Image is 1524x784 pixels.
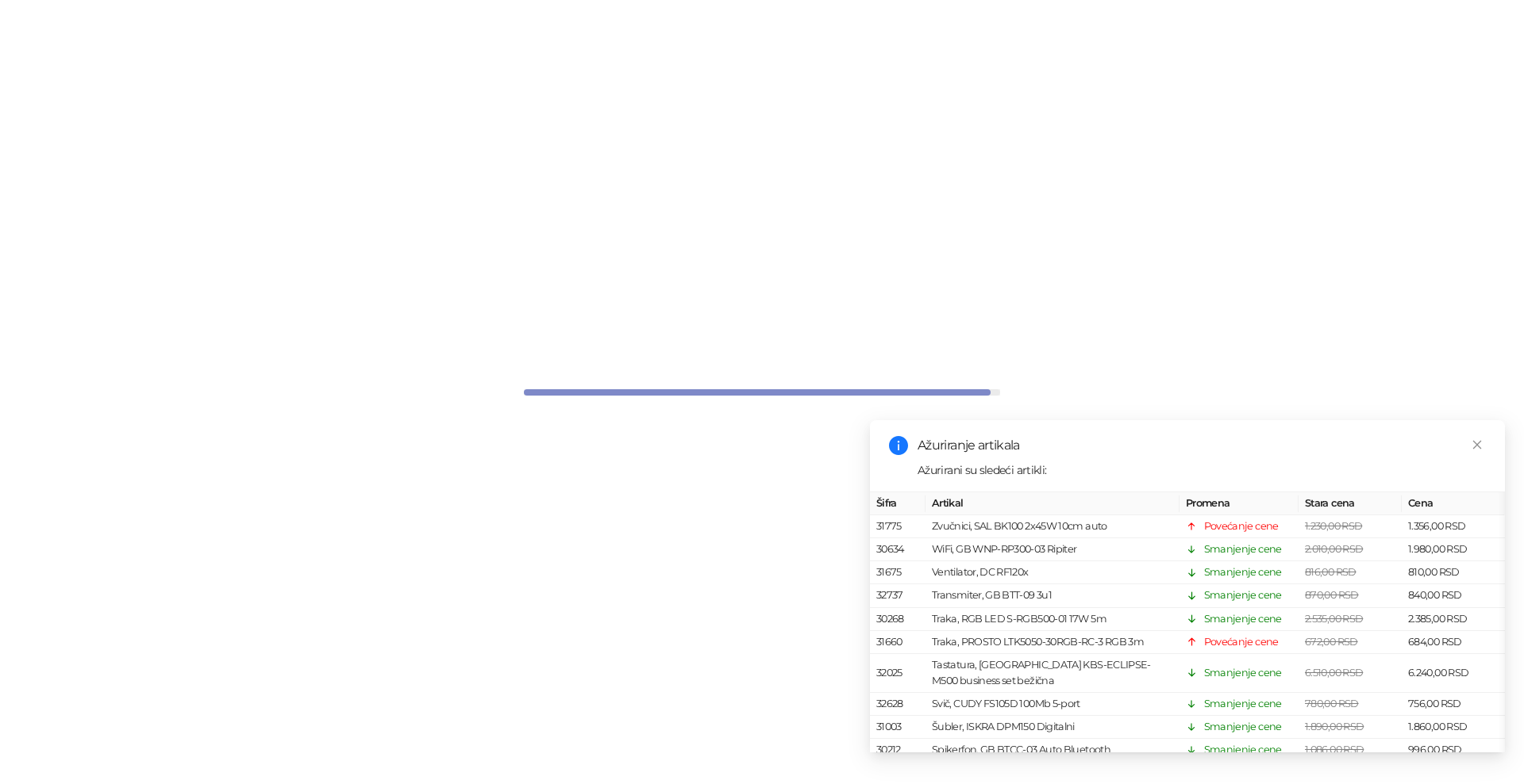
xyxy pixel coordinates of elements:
div: Smanjenje cene [1204,541,1282,557]
th: Šifra [870,492,926,515]
div: Povećanje cene [1204,634,1279,650]
div: Smanjenje cene [1204,610,1282,626]
td: 756,00 RSD [1402,693,1505,716]
span: 780,00 RSD [1305,698,1359,709]
div: Smanjenje cene [1204,696,1282,712]
td: 32737 [870,584,926,607]
span: close [1472,439,1483,450]
td: Traka, RGB LED S-RGB500-01 17W 5m [926,607,1180,630]
td: Tastatura, [GEOGRAPHIC_DATA] KBS-ECLIPSE-M500 business set bežična [926,654,1180,693]
td: 32025 [870,654,926,693]
div: Smanjenje cene [1204,742,1282,758]
span: 6.510,00 RSD [1305,667,1363,679]
td: 31675 [870,561,926,584]
td: Transmiter, GB BTT-09 3u1 [926,584,1180,607]
td: Zvučnici, SAL BK100 2x45W 10cm auto [926,515,1180,538]
div: Smanjenje cene [1204,719,1282,735]
div: Smanjenje cene [1204,665,1282,681]
div: Smanjenje cene [1204,564,1282,580]
span: info-circle [889,436,908,455]
td: Traka, PROSTO LTK5050-30RGB-RC-3 RGB 3m [926,631,1180,654]
td: Spikerfon, GB BTCC-03 Auto Bluetooth [926,739,1180,762]
div: Povećanje cene [1204,518,1279,534]
td: 996,00 RSD [1402,739,1505,762]
td: 6.240,00 RSD [1402,654,1505,693]
td: 31003 [870,716,926,739]
td: Svič, CUDY FS105D 100Mb 5-port [926,693,1180,716]
td: 840,00 RSD [1402,584,1505,607]
td: 30212 [870,739,926,762]
span: 1.890,00 RSD [1305,721,1364,732]
td: 30268 [870,607,926,630]
div: Ažuriranje artikala [918,436,1486,455]
td: WiFi, GB WNP-RP300-03 Ripiter [926,538,1180,561]
th: Cena [1402,492,1505,515]
span: 2.535,00 RSD [1305,612,1363,624]
td: Ventilator, DC RF120x [926,561,1180,584]
th: Promena [1180,492,1299,515]
span: 816,00 RSD [1305,566,1357,578]
td: 32628 [870,693,926,716]
th: Artikal [926,492,1180,515]
td: 31775 [870,515,926,538]
span: 1.086,00 RSD [1305,744,1364,755]
td: 1.980,00 RSD [1402,538,1505,561]
div: Ažurirani su sledeći artikli: [918,461,1486,479]
td: 684,00 RSD [1402,631,1505,654]
a: Close [1468,436,1486,453]
td: 810,00 RSD [1402,561,1505,584]
span: 870,00 RSD [1305,589,1359,601]
span: 2.010,00 RSD [1305,543,1363,555]
td: 1.860,00 RSD [1402,716,1505,739]
span: 672,00 RSD [1305,636,1358,648]
th: Stara cena [1299,492,1402,515]
td: 30634 [870,538,926,561]
td: 31660 [870,631,926,654]
td: 1.356,00 RSD [1402,515,1505,538]
td: Šubler, ISKRA DPM150 Digitalni [926,716,1180,739]
span: 1.230,00 RSD [1305,520,1362,532]
div: Smanjenje cene [1204,587,1282,603]
td: 2.385,00 RSD [1402,607,1505,630]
